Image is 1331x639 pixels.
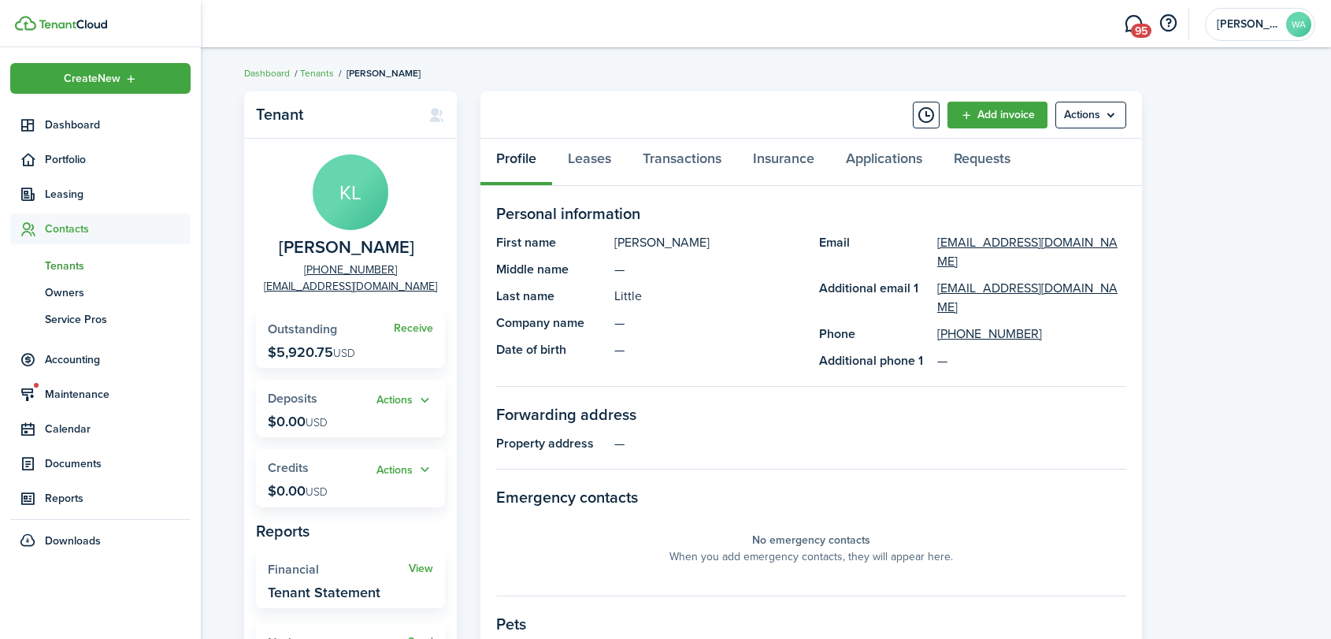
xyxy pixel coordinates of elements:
[45,284,191,301] span: Owners
[394,322,433,335] a: Receive
[45,351,191,368] span: Accounting
[1286,12,1311,37] avatar-text: WA
[10,279,191,306] a: Owners
[1155,10,1181,37] button: Open resource center
[268,459,309,477] span: Credits
[39,20,107,29] img: TenantCloud
[819,233,929,271] panel-main-title: Email
[45,258,191,274] span: Tenants
[819,325,929,344] panel-main-title: Phone
[45,186,191,202] span: Leasing
[45,117,191,133] span: Dashboard
[496,340,606,359] panel-main-title: Date of birth
[10,110,191,140] a: Dashboard
[45,151,191,168] span: Portfolio
[496,485,1126,509] panel-main-section-title: Emergency contacts
[45,421,191,437] span: Calendar
[347,66,421,80] span: [PERSON_NAME]
[496,202,1126,225] panel-main-section-title: Personal information
[496,287,606,306] panel-main-title: Last name
[496,403,1126,426] panel-main-section-title: Forwarding address
[409,563,433,575] a: View
[376,392,433,410] button: Actions
[268,563,409,577] widget-stats-title: Financial
[313,154,388,230] avatar-text: KL
[268,414,328,429] p: $0.00
[1118,4,1148,44] a: Messaging
[376,461,433,479] button: Open menu
[752,532,870,548] panel-main-placeholder-title: No emergency contacts
[300,66,334,80] a: Tenants
[614,233,803,252] panel-main-description: [PERSON_NAME]
[268,320,337,338] span: Outstanding
[256,106,413,124] panel-main-title: Tenant
[10,306,191,333] a: Service Pros
[376,392,433,410] button: Open menu
[1131,24,1151,38] span: 95
[306,414,328,431] span: USD
[496,612,1126,636] panel-main-section-title: Pets
[937,233,1126,271] a: [EMAIL_ADDRESS][DOMAIN_NAME]
[244,66,290,80] a: Dashboard
[496,434,606,453] panel-main-title: Property address
[10,483,191,514] a: Reports
[45,533,101,549] span: Downloads
[496,233,606,252] panel-main-title: First name
[306,484,328,500] span: USD
[304,262,397,278] a: [PHONE_NUMBER]
[819,351,929,370] panel-main-title: Additional phone 1
[913,102,940,128] button: Timeline
[268,389,317,407] span: Deposits
[264,278,437,295] a: [EMAIL_ADDRESS][DOMAIN_NAME]
[614,314,803,333] panel-main-description: —
[333,345,355,362] span: USD
[614,260,803,279] panel-main-description: —
[376,461,433,479] button: Actions
[669,548,953,565] panel-main-placeholder-description: When you add emergency contacts, they will appear here.
[614,434,1126,453] panel-main-description: —
[947,102,1047,128] a: Add invoice
[937,325,1042,344] a: [PHONE_NUMBER]
[1055,102,1126,128] menu-btn: Actions
[15,16,36,31] img: TenantCloud
[268,483,328,499] p: $0.00
[279,238,414,258] span: Kenneth Little
[64,73,120,84] span: Create New
[45,311,191,328] span: Service Pros
[614,340,803,359] panel-main-description: —
[552,139,627,186] a: Leases
[256,519,445,543] panel-main-subtitle: Reports
[45,221,191,237] span: Contacts
[45,386,191,403] span: Maintenance
[268,585,380,600] widget-stats-description: Tenant Statement
[830,139,938,186] a: Applications
[10,252,191,279] a: Tenants
[45,490,191,507] span: Reports
[819,279,929,317] panel-main-title: Additional email 1
[627,139,737,186] a: Transactions
[938,139,1026,186] a: Requests
[937,279,1126,317] a: [EMAIL_ADDRESS][DOMAIN_NAME]
[737,139,830,186] a: Insurance
[1217,19,1280,30] span: Wright AtHome Property Solutions LLC
[496,260,606,279] panel-main-title: Middle name
[614,287,803,306] panel-main-description: Little
[268,344,355,360] p: $5,920.75
[45,455,191,472] span: Documents
[10,63,191,94] button: Open menu
[1055,102,1126,128] button: Open menu
[496,314,606,333] panel-main-title: Company name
